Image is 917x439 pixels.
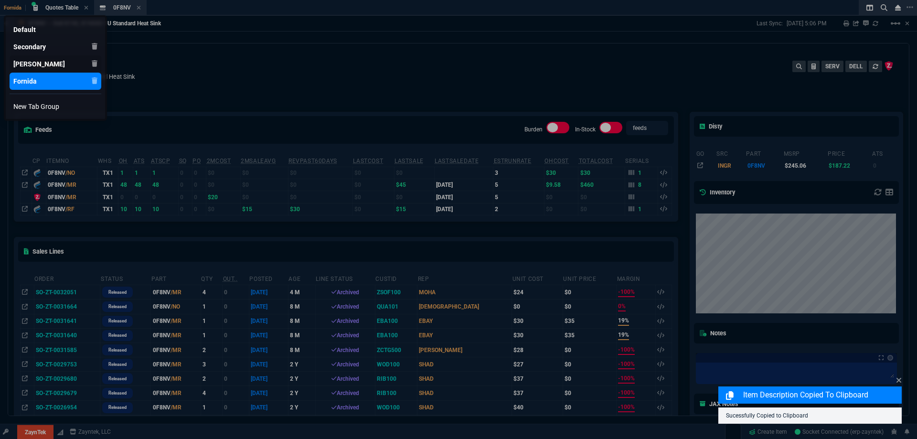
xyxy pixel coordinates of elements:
a: Fornida [10,73,101,90]
p: Sucessfully Copied to Clipboard [726,411,894,420]
p: Item Description Copied to Clipboard [743,389,900,401]
a: New [10,98,101,115]
a: Zayntek [10,55,101,73]
div: Secondary [13,42,46,52]
div: Fornida [13,76,37,86]
a: Secondary [10,38,101,55]
div: [PERSON_NAME] [13,59,65,69]
a: Default [10,21,101,38]
div: Default [13,25,36,34]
